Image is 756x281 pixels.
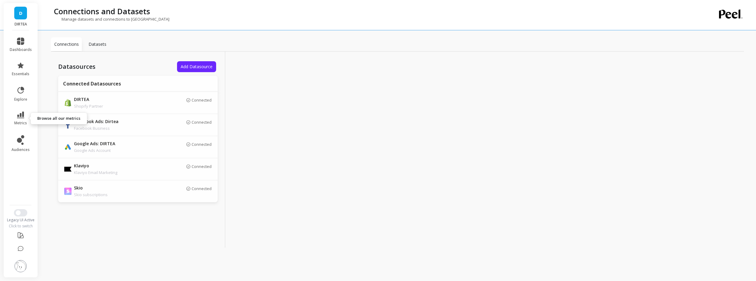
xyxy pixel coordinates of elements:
p: Google Ads Account [74,147,159,153]
span: audiences [12,147,30,152]
span: explore [14,97,27,102]
p: Skio [74,185,159,192]
p: Klaviyo Email Marketing [74,169,159,176]
div: Click to switch [4,224,38,229]
p: Connected [192,98,212,102]
p: Connected Datasources [63,81,121,87]
img: api.google.svg [64,143,72,151]
p: Datasets [89,41,106,47]
p: Connected [192,142,212,147]
p: Connections and Datasets [54,6,150,16]
p: Connected [192,186,212,191]
div: Legacy UI Active [4,218,38,222]
p: Datasources [58,62,95,71]
p: Manage datasets and connections to [GEOGRAPHIC_DATA] [51,16,169,22]
button: Switch to New UI [14,209,27,216]
p: Google Ads: DIRTEA [74,141,159,147]
p: DIRTEA [10,22,32,27]
img: api.shopify.svg [64,99,72,106]
span: dashboards [10,47,32,52]
p: Facebook Business [74,125,159,131]
p: Connections [54,41,79,47]
img: api.klaviyo.svg [64,166,72,173]
img: api.fb.svg [64,121,72,129]
p: Shopify Partner [74,103,159,109]
p: Connected [192,164,212,169]
img: profile picture [15,260,27,272]
span: D [19,10,22,17]
span: metrics [14,121,27,125]
p: Skio subscriptions [74,192,159,198]
p: Klaviyo [74,163,159,169]
p: Connected [192,120,212,125]
p: Facebook Ads: Dirtea [74,119,159,125]
span: essentials [12,72,29,76]
span: Add Datasource [181,64,212,69]
button: Add Datasource [177,61,216,72]
p: DIRTEA [74,96,159,103]
img: api.skio.svg [64,188,72,195]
